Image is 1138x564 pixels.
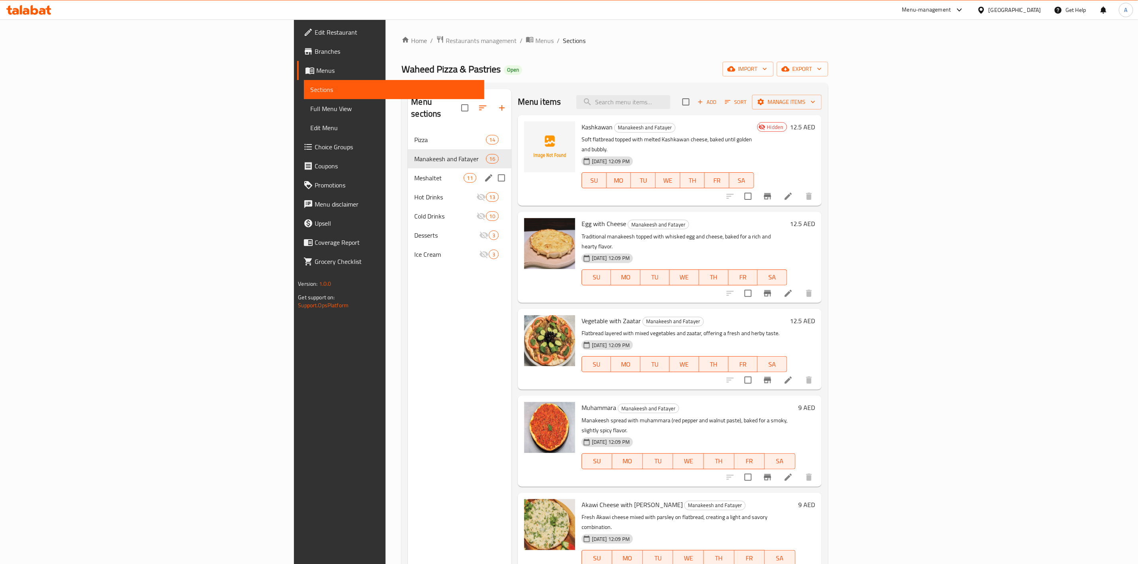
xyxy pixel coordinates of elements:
[319,279,331,289] span: 1.0.0
[589,438,633,446] span: [DATE] 12:09 PM
[585,552,609,564] span: SU
[489,250,499,259] div: items
[315,238,478,247] span: Coverage Report
[631,172,656,188] button: TU
[414,230,479,240] span: Desserts
[729,356,758,372] button: FR
[783,64,822,74] span: export
[615,455,640,467] span: MO
[582,232,787,252] p: Traditional manakeesh topped with whisked egg and cheese, baked for a rich and hearty flavor.
[414,135,486,144] div: Pizza
[777,62,828,76] button: export
[492,98,511,117] button: Add section
[642,317,704,326] div: Manakeesh and Fatayer
[464,173,476,183] div: items
[414,192,476,202] div: Hot Drinks
[304,80,484,99] a: Sections
[315,199,478,209] span: Menu disclaimer
[640,356,670,372] button: TU
[615,552,640,564] span: MO
[702,271,725,283] span: TH
[414,154,486,164] div: Manakeesh and Fatayer
[518,96,561,108] h2: Menu items
[297,23,484,42] a: Edit Restaurant
[684,501,746,510] div: Manakeesh and Fatayer
[582,499,683,511] span: Akawi Cheese with [PERSON_NAME]
[729,269,758,285] button: FR
[582,269,611,285] button: SU
[524,315,575,366] img: Vegetable with Zaatar
[486,192,499,202] div: items
[758,356,787,372] button: SA
[656,172,680,188] button: WE
[408,130,511,149] div: Pizza14
[684,175,702,186] span: TH
[479,250,489,259] svg: Inactive section
[297,156,484,176] a: Coupons
[585,455,609,467] span: SU
[612,453,643,469] button: MO
[582,416,795,435] p: Manakeesh spread with muhammara (red pepper and walnut paste), baked for a smoky, slightly spicy ...
[582,512,795,532] p: Fresh Akawi cheese mixed with parsley on flatbread, creating a light and savory combination.
[628,220,689,229] span: Manakeesh and Fatayer
[486,135,499,144] div: items
[585,359,608,370] span: SU
[646,552,670,564] span: TU
[685,501,745,510] span: Manakeesh and Fatayer
[315,47,478,56] span: Branches
[589,254,633,262] span: [DATE] 12:09 PM
[764,123,787,131] span: Hidden
[402,35,828,46] nav: breadcrumb
[729,64,767,74] span: import
[408,187,511,207] div: Hot Drinks13
[783,472,793,482] a: Edit menu item
[589,342,633,349] span: [DATE] 12:09 PM
[297,233,484,252] a: Coverage Report
[414,250,479,259] span: Ice Cream
[640,269,670,285] button: TU
[799,468,819,487] button: delete
[643,453,674,469] button: TU
[799,499,815,510] h6: 9 AED
[723,96,749,108] button: Sort
[618,404,679,413] span: Manakeesh and Fatayer
[799,402,815,413] h6: 9 AED
[315,142,478,152] span: Choice Groups
[526,35,554,46] a: Menus
[720,96,752,108] span: Sort items
[304,118,484,137] a: Edit Menu
[582,172,607,188] button: SU
[707,455,731,467] span: TH
[582,121,613,133] span: Kashkawan
[768,455,792,467] span: SA
[524,402,575,453] img: Muhammara
[304,99,484,118] a: Full Menu View
[673,359,696,370] span: WE
[297,42,484,61] a: Branches
[758,187,777,206] button: Branch-specific-item
[464,174,476,182] span: 11
[732,271,755,283] span: FR
[298,300,349,310] a: Support.OpsPlatform
[702,359,725,370] span: TH
[765,453,795,469] button: SA
[676,552,701,564] span: WE
[479,230,489,240] svg: Inactive section
[576,95,670,109] input: search
[524,218,575,269] img: Egg with Cheese
[315,257,478,266] span: Grocery Checklist
[611,356,640,372] button: MO
[408,207,511,226] div: Cold Drinks10
[585,271,608,283] span: SU
[644,271,667,283] span: TU
[504,66,522,73] span: Open
[473,98,492,117] span: Sort sections
[614,271,637,283] span: MO
[414,211,476,221] span: Cold Drinks
[673,271,696,283] span: WE
[659,175,677,186] span: WE
[790,315,815,326] h6: 12.5 AED
[646,455,670,467] span: TU
[740,372,756,388] span: Select to update
[644,359,667,370] span: TU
